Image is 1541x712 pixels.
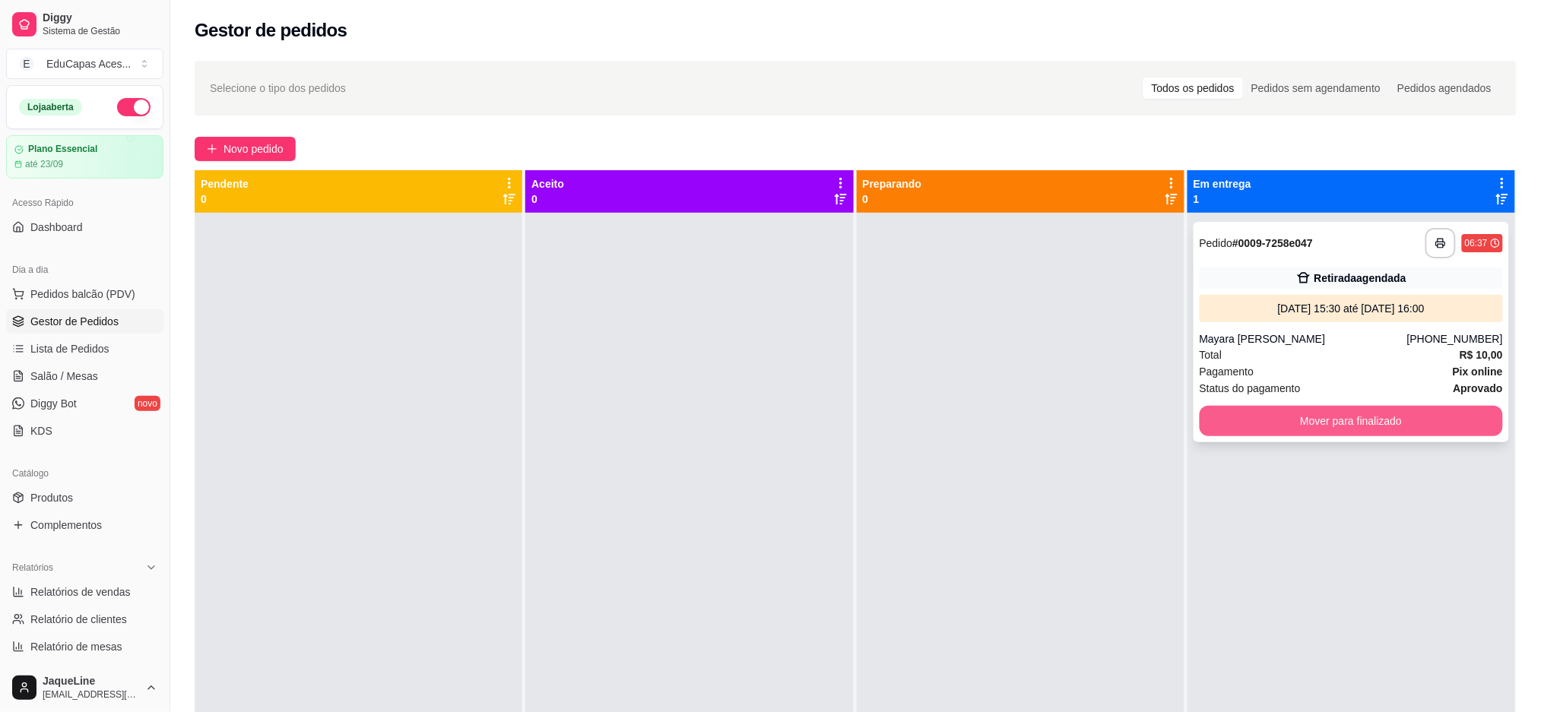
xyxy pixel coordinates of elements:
p: Aceito [531,176,564,191]
a: Diggy Botnovo [6,391,163,416]
p: 0 [531,191,564,207]
div: Retirada agendada [1314,271,1406,286]
span: Dashboard [30,220,83,235]
a: KDS [6,419,163,443]
span: Complementos [30,517,102,533]
strong: R$ 10,00 [1460,349,1503,361]
span: plus [207,144,217,154]
a: Relatório de clientes [6,607,163,631]
div: [DATE] 15:30 até [DATE] 16:00 [1206,301,1497,316]
p: Pendente [201,176,249,191]
span: Selecione o tipo dos pedidos [210,80,346,97]
div: Dia a dia [6,258,163,282]
span: Diggy [43,11,157,25]
span: Pedidos balcão (PDV) [30,286,135,302]
a: Complementos [6,513,163,537]
a: Plano Essencialaté 23/09 [6,135,163,179]
a: Produtos [6,486,163,510]
strong: aprovado [1454,382,1503,394]
p: Preparando [863,176,922,191]
a: Gestor de Pedidos [6,309,163,334]
span: E [19,56,34,71]
a: Relatório de fidelidadenovo [6,662,163,686]
span: Relatórios [12,562,53,574]
div: 06:37 [1465,237,1488,249]
span: Novo pedido [224,141,284,157]
strong: Pix online [1453,365,1503,378]
p: 1 [1194,191,1251,207]
span: Gestor de Pedidos [30,314,119,329]
p: 0 [863,191,922,207]
span: Salão / Mesas [30,369,98,384]
h2: Gestor de pedidos [195,18,347,43]
div: Pedidos agendados [1389,78,1500,99]
div: Todos os pedidos [1143,78,1243,99]
div: Acesso Rápido [6,191,163,215]
a: Relatório de mesas [6,634,163,659]
strong: # 0009-7258e047 [1232,237,1313,249]
span: Lista de Pedidos [30,341,109,356]
button: Pedidos balcão (PDV) [6,282,163,306]
span: Pedido [1200,237,1233,249]
span: Status do pagamento [1200,380,1301,397]
div: Mayara [PERSON_NAME] [1200,331,1407,347]
a: Lista de Pedidos [6,337,163,361]
p: Em entrega [1194,176,1251,191]
a: Dashboard [6,215,163,239]
span: Relatório de clientes [30,612,127,627]
article: até 23/09 [25,158,63,170]
div: EduCapas Aces ... [46,56,131,71]
span: KDS [30,423,52,438]
span: JaqueLine [43,675,139,688]
span: Relatórios de vendas [30,584,131,600]
span: Sistema de Gestão [43,25,157,37]
article: Plano Essencial [28,144,97,155]
div: Loja aberta [19,99,82,116]
a: Salão / Mesas [6,364,163,388]
p: 0 [201,191,249,207]
a: DiggySistema de Gestão [6,6,163,43]
div: [PHONE_NUMBER] [1407,331,1503,347]
button: JaqueLine[EMAIL_ADDRESS][DOMAIN_NAME] [6,669,163,706]
button: Select a team [6,49,163,79]
div: Pedidos sem agendamento [1243,78,1389,99]
button: Novo pedido [195,137,296,161]
div: Catálogo [6,461,163,486]
span: Diggy Bot [30,396,77,411]
button: Mover para finalizado [1200,406,1503,436]
span: Relatório de mesas [30,639,122,654]
span: Produtos [30,490,73,505]
a: Relatórios de vendas [6,580,163,604]
span: [EMAIL_ADDRESS][DOMAIN_NAME] [43,688,139,701]
span: Pagamento [1200,363,1254,380]
span: Total [1200,347,1222,363]
button: Alterar Status [117,98,151,116]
